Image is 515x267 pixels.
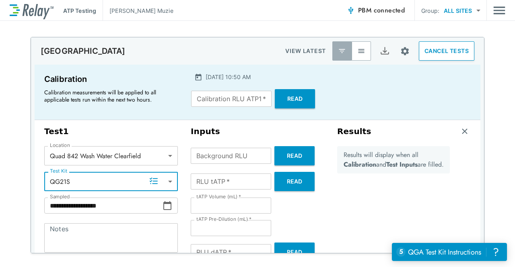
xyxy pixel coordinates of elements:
[44,173,178,190] div: QG21S
[338,47,346,55] img: Latest
[337,126,371,137] h3: Results
[419,41,474,61] button: CANCEL TESTS
[196,194,241,200] label: tATP Volume (mL)
[274,172,315,191] button: Read
[421,6,439,15] p: Group:
[380,46,390,56] img: Export Icon
[274,243,315,262] button: Read
[493,3,505,18] button: Main menu
[196,216,251,222] label: tATP Pre-Dilution (mL)
[374,6,405,15] span: connected
[41,46,126,56] p: [GEOGRAPHIC_DATA]
[357,47,365,55] img: View All
[275,89,315,108] button: Read
[274,146,315,165] button: Read
[375,41,394,61] button: Export
[461,127,469,135] img: Remove
[63,6,96,15] p: ATP Testing
[344,150,444,169] p: Results will display when all and are filled.
[191,126,324,137] h3: Inputs
[493,3,505,18] img: Drawer Icon
[386,160,418,169] b: Test Inputs
[194,73,202,81] img: Calender Icon
[344,160,376,169] b: Calibration
[285,46,326,56] p: VIEW LATEST
[44,89,173,103] p: Calibration measurements will be applied to all applicable tests run within the next two hours.
[10,2,54,19] img: LuminUltra Relay
[44,73,177,86] p: Calibration
[347,6,355,14] img: Connected Icon
[50,194,70,200] label: Sampled
[394,41,416,62] button: Site setup
[392,243,507,261] iframe: Resource center
[44,126,178,137] h3: Test 1
[206,73,251,81] p: [DATE] 10:50 AM
[50,143,70,148] label: Location
[109,6,173,15] p: [PERSON_NAME] Muzie
[44,198,163,214] input: Choose date, selected date is Aug 15, 2025
[358,5,405,16] span: PBM
[344,2,408,18] button: PBM connected
[400,46,410,56] img: Settings Icon
[44,148,178,164] div: Quad 842 Wash Water Clearfield
[50,168,68,174] label: Test Kit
